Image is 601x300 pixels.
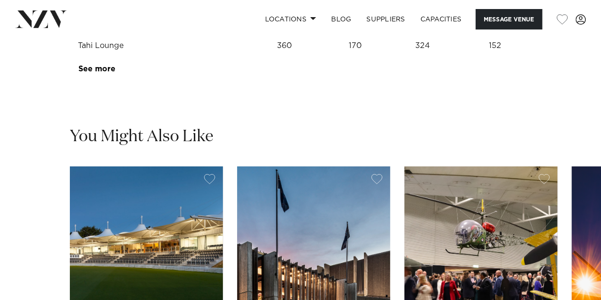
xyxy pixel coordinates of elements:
[70,34,245,58] td: Tahi Lounge
[324,34,386,58] td: 170
[245,34,324,58] td: 360
[359,9,412,29] a: SUPPLIERS
[15,10,67,28] img: nzv-logo.png
[476,9,542,29] button: Message Venue
[257,9,324,29] a: Locations
[386,34,459,58] td: 324
[324,9,359,29] a: BLOG
[459,34,531,58] td: 152
[413,9,469,29] a: Capacities
[70,126,213,147] h2: You Might Also Like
